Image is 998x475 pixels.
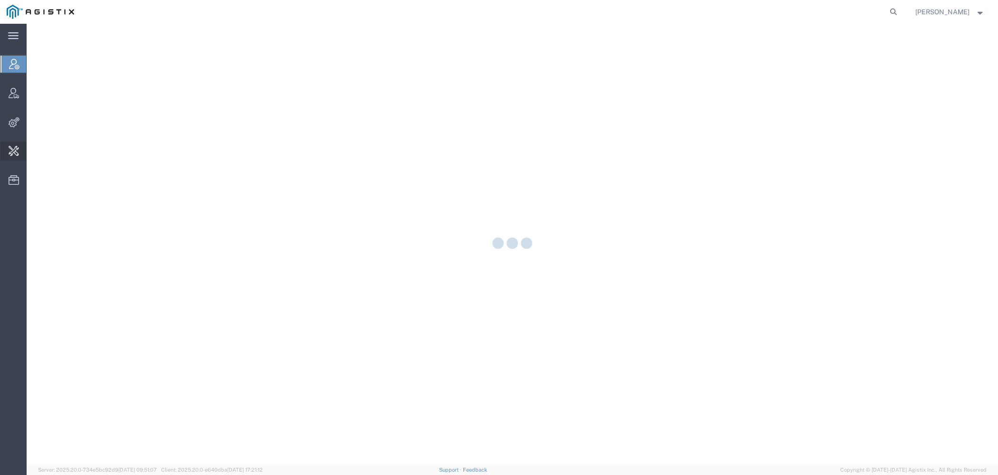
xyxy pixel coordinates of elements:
span: Server: 2025.20.0-734e5bc92d9 [38,467,157,473]
span: Copyright © [DATE]-[DATE] Agistix Inc., All Rights Reserved [840,466,987,474]
a: Support [439,467,463,473]
img: logo [7,5,74,19]
span: [DATE] 09:51:07 [118,467,157,473]
button: [PERSON_NAME] [915,6,985,18]
a: Feedback [463,467,487,473]
span: Kaitlyn Hostetler [915,7,969,17]
span: [DATE] 17:21:12 [227,467,263,473]
span: Client: 2025.20.0-e640dba [161,467,263,473]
